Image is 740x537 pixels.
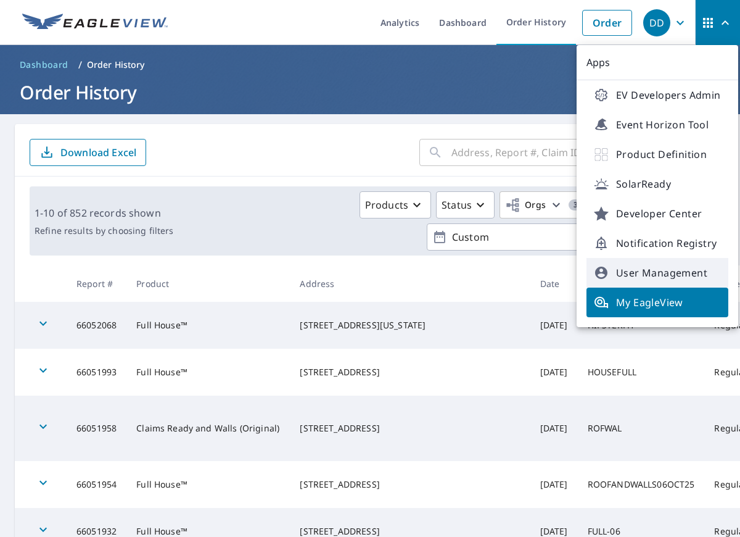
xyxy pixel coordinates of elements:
[60,146,136,159] p: Download Excel
[499,191,612,219] button: Orgs3
[643,9,670,36] div: DD
[300,478,520,491] div: [STREET_ADDRESS]
[126,396,290,461] td: Claims Ready and Walls (Original)
[35,206,173,220] p: 1-10 of 852 records shown
[578,349,705,396] td: HOUSEFULL
[594,177,721,191] span: SolarReady
[594,206,721,221] span: Developer Center
[300,319,520,331] div: [STREET_ADDRESS][US_STATE]
[67,349,126,396] td: 66051993
[35,225,173,236] p: Refine results by choosing filters
[586,258,728,288] a: User Management
[87,59,145,71] p: Order History
[30,139,146,166] button: Download Excel
[451,135,656,170] input: Address, Report #, Claim ID, etc.
[586,80,728,110] a: EV Developers Admin
[530,396,578,461] td: [DATE]
[594,147,721,162] span: Product Definition
[67,265,126,302] th: Report #
[78,57,82,72] li: /
[300,422,520,435] div: [STREET_ADDRESS]
[530,302,578,349] td: [DATE]
[300,366,520,378] div: [STREET_ADDRESS]
[126,265,290,302] th: Product
[67,461,126,508] td: 66051954
[586,169,728,199] a: SolarReady
[578,461,705,508] td: ROOFANDWALLS06OCT25
[126,349,290,396] td: Full House™
[586,110,728,139] a: Event Horizon Tool
[20,59,68,71] span: Dashboard
[505,198,546,213] span: Orgs
[365,198,408,212] p: Products
[594,117,721,132] span: Event Horizon Tool
[586,288,728,317] a: My EagleView
[578,396,705,461] td: ROFWAL
[67,302,126,349] td: 66052068
[594,88,721,102] span: EV Developers Admin
[22,14,168,32] img: EV Logo
[290,265,530,302] th: Address
[360,191,431,219] button: Products
[67,396,126,461] td: 66051958
[586,228,728,258] a: Notification Registry
[126,302,290,349] td: Full House™
[594,265,721,280] span: User Management
[594,295,721,310] span: My EagleView
[577,45,738,80] p: Apps
[582,10,632,36] a: Order
[15,55,73,75] a: Dashboard
[569,201,583,209] span: 3
[447,227,591,248] p: Custom
[15,55,725,75] nav: breadcrumb
[594,236,721,251] span: Notification Registry
[442,198,472,212] p: Status
[15,80,725,105] h1: Order History
[436,191,495,219] button: Status
[586,139,728,169] a: Product Definition
[530,349,578,396] td: [DATE]
[530,265,578,302] th: Date
[586,199,728,228] a: Developer Center
[530,461,578,508] td: [DATE]
[427,223,612,251] button: Custom
[126,461,290,508] td: Full House™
